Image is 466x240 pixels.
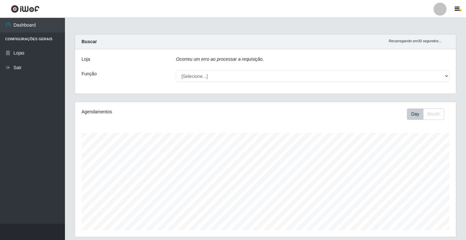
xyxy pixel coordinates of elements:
i: Recarregando em 30 segundos... [389,39,442,43]
div: First group [407,108,444,120]
button: Month [423,108,444,120]
img: CoreUI Logo [11,5,40,13]
label: Função [82,70,97,77]
div: Toolbar with button groups [407,108,449,120]
i: Ocorreu um erro ao processar a requisição. [176,57,264,62]
div: Agendamentos [82,108,229,115]
button: Day [407,108,423,120]
label: Loja [82,56,90,63]
strong: Buscar [82,39,97,44]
